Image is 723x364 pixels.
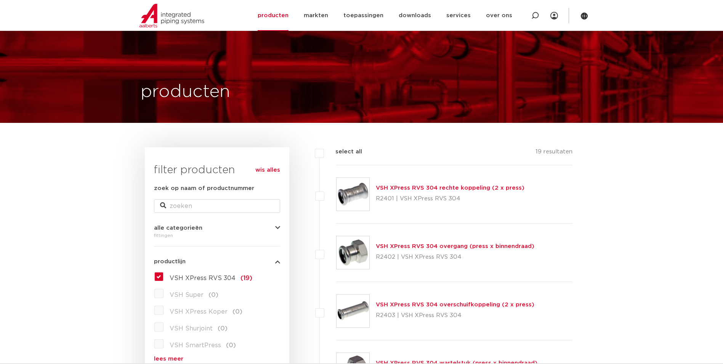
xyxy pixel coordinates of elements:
span: (0) [218,325,228,332]
a: lees meer [154,356,280,362]
span: (0) [226,342,236,348]
a: wis alles [255,166,280,175]
span: (0) [232,309,242,315]
button: productlijn [154,259,280,264]
p: R2403 | VSH XPress RVS 304 [376,309,534,322]
span: VSH XPress RVS 304 [170,275,236,281]
div: fittingen [154,231,280,240]
a: VSH XPress RVS 304 rechte koppeling (2 x press) [376,185,524,191]
a: VSH XPress RVS 304 overgang (press x binnendraad) [376,243,534,249]
span: (19) [240,275,252,281]
button: alle categorieën [154,225,280,231]
p: R2402 | VSH XPress RVS 304 [376,251,534,263]
label: zoek op naam of productnummer [154,184,254,193]
span: VSH XPress Koper [170,309,228,315]
img: Thumbnail for VSH XPress RVS 304 rechte koppeling (2 x press) [337,178,369,211]
h1: producten [141,80,230,104]
label: select all [324,147,362,156]
span: alle categorieën [154,225,202,231]
input: zoeken [154,199,280,213]
span: (0) [208,292,218,298]
span: VSH SmartPress [170,342,221,348]
h3: filter producten [154,163,280,178]
span: VSH Super [170,292,204,298]
p: 19 resultaten [535,147,572,159]
img: Thumbnail for VSH XPress RVS 304 overgang (press x binnendraad) [337,236,369,269]
span: productlijn [154,259,186,264]
span: VSH Shurjoint [170,325,213,332]
p: R2401 | VSH XPress RVS 304 [376,193,524,205]
a: VSH XPress RVS 304 overschuifkoppeling (2 x press) [376,302,534,308]
img: Thumbnail for VSH XPress RVS 304 overschuifkoppeling (2 x press) [337,295,369,327]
